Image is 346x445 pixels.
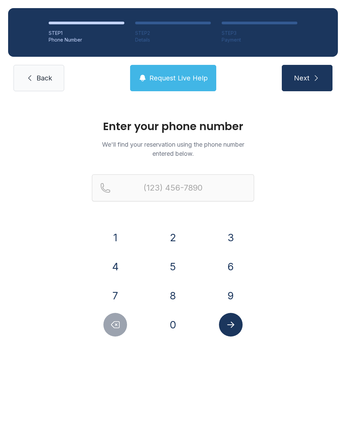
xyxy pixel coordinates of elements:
[103,255,127,278] button: 4
[161,255,185,278] button: 5
[219,313,243,337] button: Submit lookup form
[103,226,127,249] button: 1
[219,255,243,278] button: 6
[222,30,297,36] div: STEP 3
[92,121,254,132] h1: Enter your phone number
[294,73,310,83] span: Next
[161,284,185,307] button: 8
[49,30,124,36] div: STEP 1
[135,30,211,36] div: STEP 2
[103,284,127,307] button: 7
[161,313,185,337] button: 0
[36,73,52,83] span: Back
[92,140,254,158] p: We'll find your reservation using the phone number entered below.
[92,174,254,201] input: Reservation phone number
[161,226,185,249] button: 2
[219,284,243,307] button: 9
[135,36,211,43] div: Details
[222,36,297,43] div: Payment
[219,226,243,249] button: 3
[149,73,208,83] span: Request Live Help
[103,313,127,337] button: Delete number
[49,36,124,43] div: Phone Number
